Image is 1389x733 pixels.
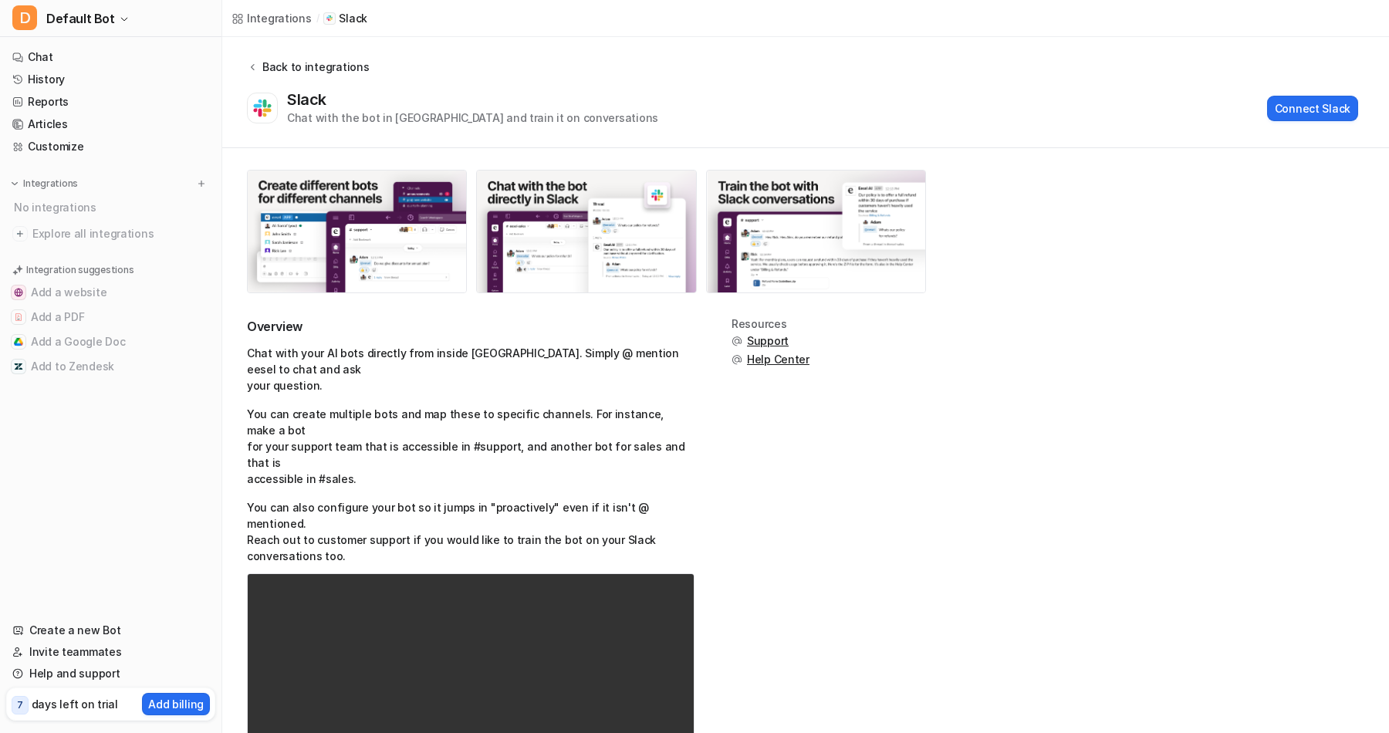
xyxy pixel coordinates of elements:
[6,176,83,191] button: Integrations
[247,406,694,487] p: You can create multiple bots and map these to specific channels. For instance, make a bot for you...
[747,352,809,367] span: Help Center
[247,318,694,336] h2: Overview
[6,136,215,157] a: Customize
[142,693,210,715] button: Add billing
[12,226,28,242] img: explore all integrations
[6,91,215,113] a: Reports
[6,280,215,305] button: Add a websiteAdd a website
[339,11,367,26] p: Slack
[14,288,23,297] img: Add a website
[316,12,319,25] span: /
[148,696,204,712] p: Add billing
[247,345,694,394] p: Chat with your AI bots directly from inside [GEOGRAPHIC_DATA]. Simply @ mention eesel to chat and...
[6,329,215,354] button: Add a Google DocAdd a Google Doc
[732,336,742,346] img: support.svg
[12,5,37,30] span: D
[23,177,78,190] p: Integrations
[17,698,23,712] p: 7
[732,354,742,365] img: support.svg
[323,11,367,26] a: Slack iconSlack
[747,333,789,349] span: Support
[32,221,209,246] span: Explore all integrations
[6,620,215,641] a: Create a new Bot
[46,8,115,29] span: Default Bot
[6,223,215,245] a: Explore all integrations
[247,59,369,90] button: Back to integrations
[732,318,809,330] div: Resources
[9,178,20,189] img: expand menu
[6,641,215,663] a: Invite teammates
[6,305,215,329] button: Add a PDFAdd a PDF
[196,178,207,189] img: menu_add.svg
[32,696,118,712] p: days left on trial
[6,113,215,135] a: Articles
[231,10,312,26] a: Integrations
[247,499,694,564] p: You can also configure your bot so it jumps in "proactively" even if it isn't @ mentioned. Reach ...
[6,69,215,90] a: History
[247,10,312,26] div: Integrations
[14,362,23,371] img: Add to Zendesk
[326,14,333,23] img: Slack icon
[14,337,23,346] img: Add a Google Doc
[287,110,658,126] div: Chat with the bot in [GEOGRAPHIC_DATA] and train it on conversations
[258,59,369,75] div: Back to integrations
[1267,96,1358,121] button: Connect Slack
[6,46,215,68] a: Chat
[732,352,809,367] button: Help Center
[732,333,809,349] button: Support
[6,663,215,684] a: Help and support
[9,194,215,220] div: No integrations
[26,263,133,277] p: Integration suggestions
[14,312,23,322] img: Add a PDF
[6,354,215,379] button: Add to ZendeskAdd to Zendesk
[287,90,333,109] div: Slack
[251,95,274,122] img: Slack logo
